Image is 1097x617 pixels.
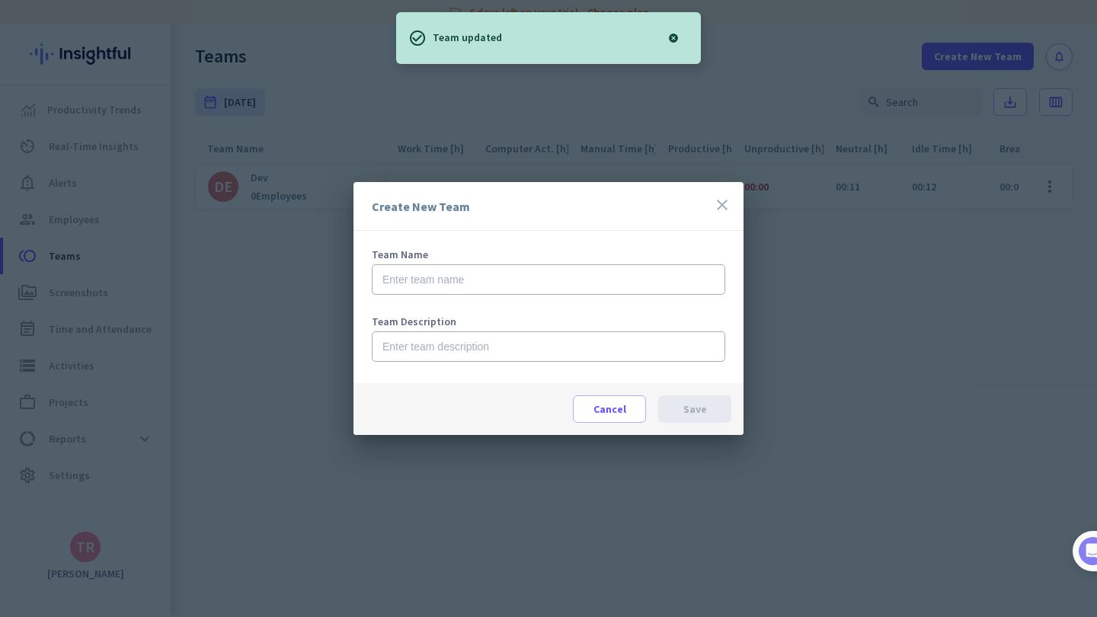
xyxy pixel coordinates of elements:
[372,249,725,260] div: Team Name
[372,316,725,327] div: Team Description
[372,200,470,213] div: Create New Team
[372,331,725,362] input: Enter team description
[713,196,731,214] i: close
[593,401,626,417] span: Cancel
[433,29,502,44] p: Team updated
[372,264,725,295] input: Enter team name
[573,395,646,423] button: Cancel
